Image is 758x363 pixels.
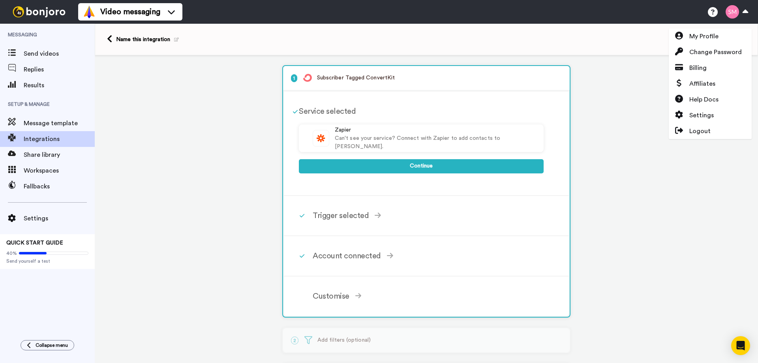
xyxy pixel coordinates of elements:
span: Video messaging [100,6,160,17]
span: Settings [689,111,714,120]
span: Send videos [24,49,95,58]
span: 1 [291,74,297,82]
a: Help Docs [669,92,752,107]
span: Collapse menu [36,342,68,348]
div: Can't see your service? Connect with Zapier to add contacts to [PERSON_NAME]. [335,134,535,151]
span: Message template [24,118,95,128]
span: Send yourself a test [6,258,88,264]
button: Collapse menu [21,340,74,350]
span: Replies [24,65,95,74]
a: Billing [669,60,752,76]
div: Open Intercom Messenger [731,336,750,355]
div: Trigger selected [284,196,569,236]
div: Account connected [313,250,544,262]
span: Fallbacks [24,182,95,191]
div: Zapier [335,126,535,134]
span: Integrations [24,134,95,144]
span: Results [24,81,95,90]
span: Workspaces [24,166,95,175]
a: Logout [669,123,752,139]
div: Service selected [299,105,544,117]
a: Change Password [669,44,752,60]
a: Settings [669,107,752,123]
p: Subscriber Tagged ConvertKit [291,74,562,82]
div: Customise [313,290,544,302]
a: ZapierCan't see your service? Connect with Zapier to add contacts to [PERSON_NAME]. [299,124,544,152]
img: bj-logo-header-white.svg [9,6,69,17]
a: Affiliates [669,76,752,92]
div: Name this integration [116,36,179,43]
span: Help Docs [689,95,719,104]
img: vm-color.svg [83,6,96,18]
span: Logout [689,126,711,136]
a: My Profile [669,28,752,44]
span: QUICK START GUIDE [6,240,63,246]
div: Customise [284,276,569,316]
span: Share library [24,150,95,160]
img: logo_convertkit.svg [303,74,312,82]
img: logo_zapier.svg [313,130,329,146]
span: Change Password [689,47,742,57]
span: Billing [689,63,707,73]
span: Affiliates [689,79,715,88]
span: 40% [6,250,17,256]
div: Account connected [284,236,569,276]
span: Settings [24,214,95,223]
div: Trigger selected [313,210,544,222]
span: My Profile [689,32,719,41]
button: Continue [299,159,544,173]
